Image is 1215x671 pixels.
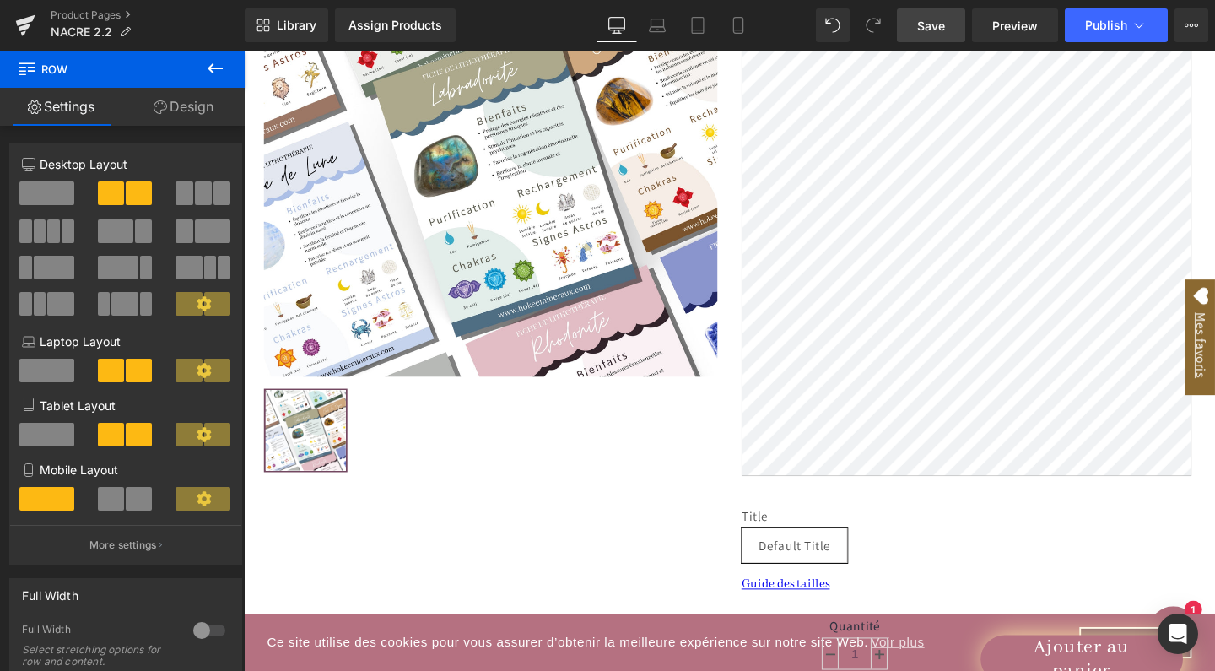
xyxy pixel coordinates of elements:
[856,8,890,42] button: Redo
[122,88,245,126] a: Design
[1174,8,1208,42] button: More
[51,8,245,22] a: Product Pages
[22,155,229,173] p: Desktop Layout
[523,554,616,569] a: Guide des tailles
[348,19,442,32] div: Assign Products
[23,357,107,441] img: Guide Pratique Lithothérapie – 29 Fiches Mémo Téléchargeables
[245,8,328,42] a: New Library
[1085,19,1127,32] span: Publish
[816,8,850,42] button: Undo
[22,623,176,641] div: Full Width
[830,614,931,664] span: Ajouter au panier
[1065,8,1168,42] button: Publish
[523,481,1000,501] label: Title
[541,502,617,538] span: Default Title
[637,8,678,42] a: Laptop
[1158,614,1198,654] div: Open Intercom Messenger
[277,18,316,33] span: Library
[22,333,229,350] p: Laptop Layout
[89,538,157,553] p: More settings
[917,17,945,35] span: Save
[775,614,988,665] button: Ajouter au panier
[678,8,718,42] a: Tablet
[597,8,637,42] a: Desktop
[10,525,241,565] button: More settings
[23,357,112,446] a: Guide Pratique Lithothérapie – 29 Fiches Mémo Téléchargeables
[991,241,1021,361] a: Open Wishlist
[22,397,229,414] p: Tablet Layout
[22,579,78,603] div: Full Width
[992,17,1038,35] span: Preview
[17,51,186,88] span: Row
[536,597,749,617] label: Quantité
[972,8,1058,42] a: Preview
[22,644,174,668] div: Select stretching options for row and content.
[22,461,229,479] p: Mobile Layout
[718,8,759,42] a: Mobile
[51,25,112,39] span: NACRE 2.2
[994,267,1018,353] span: Mes favoris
